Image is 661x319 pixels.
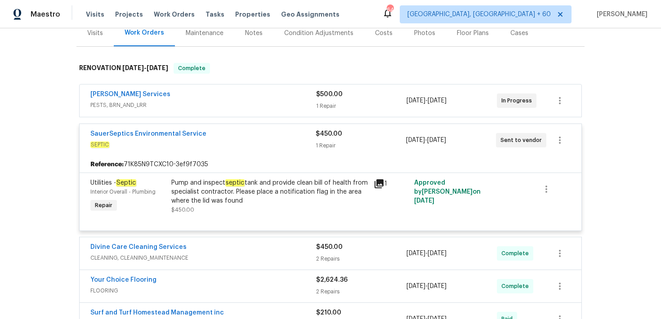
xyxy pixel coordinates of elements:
span: Work Orders [154,10,195,19]
span: [DATE] [406,137,425,143]
span: - [122,65,168,71]
div: Visits [87,29,103,38]
span: $450.00 [171,207,194,213]
a: SauerSeptics Environmental Service [90,131,206,137]
div: Costs [375,29,393,38]
span: [PERSON_NAME] [593,10,648,19]
span: Complete [174,64,209,73]
em: SEPTIC [90,142,109,148]
span: $450.00 [316,131,342,137]
span: Maestro [31,10,60,19]
span: Approved by [PERSON_NAME] on [414,180,481,204]
div: 71K85N9TCXC10-3ef9f7035 [80,156,581,173]
a: Divine Care Cleaning Services [90,244,187,250]
em: septic [225,179,245,186]
div: RENOVATION [DATE]-[DATE]Complete [76,54,585,83]
a: Your Choice Flooring [90,277,156,283]
span: [DATE] [414,198,434,204]
span: $500.00 [316,91,343,97]
div: 2 Repairs [316,287,406,296]
span: Visits [86,10,104,19]
span: Interior Overall - Plumbing [90,189,156,195]
div: Pump and inspect tank and provide clean bill of health from specialist contractor. Please place a... [171,178,368,205]
span: PESTS, BRN_AND_LRR [90,101,316,110]
span: CLEANING, CLEANING_MAINTENANCE [90,253,316,262]
div: Work Orders [125,28,164,37]
h6: RENOVATION [79,63,168,74]
span: In Progress [501,96,536,105]
span: Sent to vendor [500,136,545,145]
div: Photos [414,29,435,38]
span: - [406,249,447,258]
span: Tasks [205,11,224,18]
span: [GEOGRAPHIC_DATA], [GEOGRAPHIC_DATA] + 60 [407,10,551,19]
div: Condition Adjustments [284,29,353,38]
span: [DATE] [427,137,446,143]
span: [DATE] [406,250,425,257]
div: 1 Repair [316,102,406,111]
span: $2,624.36 [316,277,348,283]
span: Utilities - [90,179,136,186]
span: Projects [115,10,143,19]
div: 2 Repairs [316,254,406,263]
span: [DATE] [428,283,447,289]
b: Reference: [90,160,124,169]
div: Notes [245,29,263,38]
span: FLOORING [90,286,316,295]
span: Complete [501,249,532,258]
span: Complete [501,282,532,291]
span: - [406,282,447,291]
span: Geo Assignments [281,10,339,19]
span: [DATE] [147,65,168,71]
div: 1 [374,178,409,189]
span: Repair [91,201,116,210]
div: 642 [387,5,393,14]
span: [DATE] [428,97,447,104]
span: Properties [235,10,270,19]
a: [PERSON_NAME] Services [90,91,170,97]
a: Surf and Turf Homestead Management inc [90,310,224,316]
div: Cases [510,29,528,38]
span: - [406,136,446,145]
span: [DATE] [406,97,425,104]
em: Septic [116,179,136,186]
span: $210.00 [316,310,341,316]
span: [DATE] [428,250,447,257]
span: $450.00 [316,244,343,250]
span: [DATE] [122,65,144,71]
span: [DATE] [406,283,425,289]
div: Maintenance [186,29,223,38]
span: - [406,96,447,105]
div: 1 Repair [316,141,406,150]
div: Floor Plans [457,29,489,38]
